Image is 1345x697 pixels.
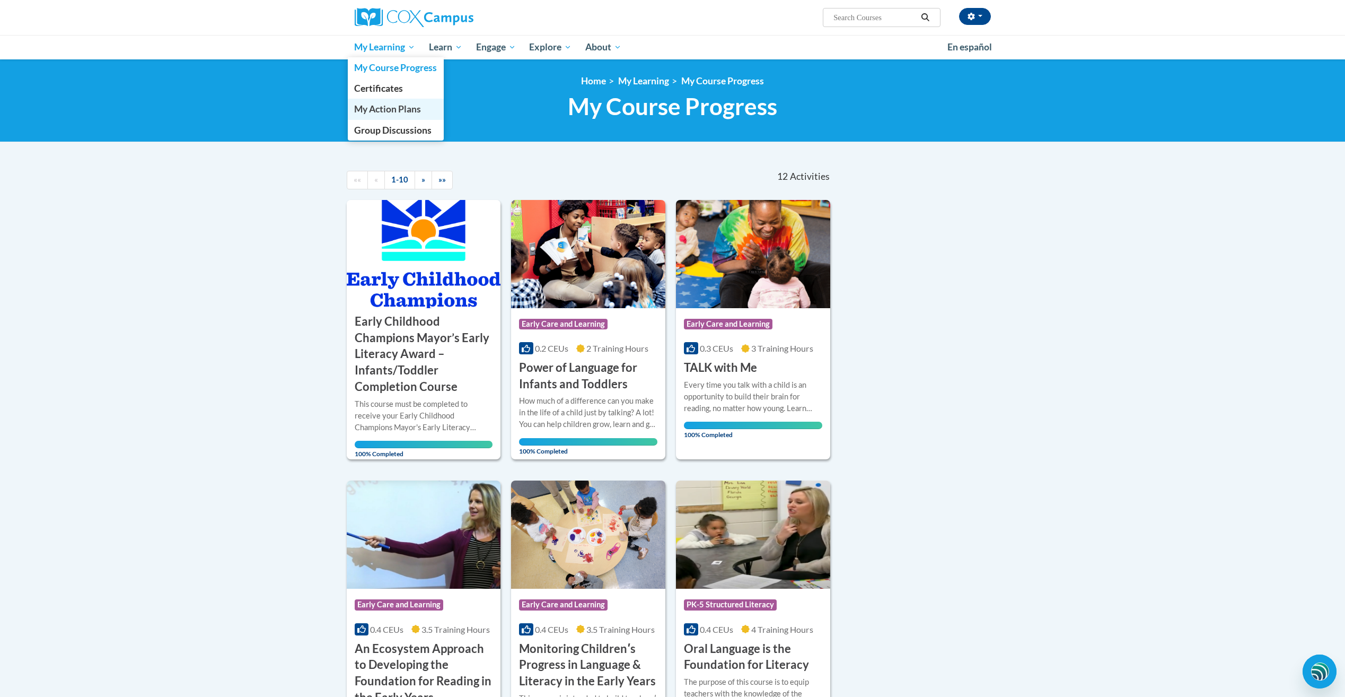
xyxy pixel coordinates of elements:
[347,200,501,460] a: Course Logo Early Childhood Champions Mayor’s Early Literacy Award – Infants/Toddler Completion C...
[422,35,469,59] a: Learn
[355,8,556,27] a: Cox Campus
[348,99,444,119] a: My Action Plans
[684,319,772,329] span: Early Care and Learning
[684,360,757,376] h3: TALK with Me
[684,422,822,429] div: Your progress
[370,624,403,634] span: 0.4 CEUs
[568,92,777,120] span: My Course Progress
[676,481,830,589] img: Course Logo
[415,171,432,189] a: Next
[355,441,493,458] span: 100% Completed
[1303,655,1337,689] iframe: Button to launch messaging window, conversation in progress
[586,624,655,634] span: 3.5 Training Hours
[917,11,933,24] button: Search
[511,200,665,308] img: Course Logo
[374,175,378,184] span: «
[535,343,568,353] span: 0.2 CEUs
[354,103,421,115] span: My Action Plans
[676,200,830,460] a: Course LogoEarly Care and Learning0.3 CEUs3 Training Hours TALK with MeEvery time you talk with a...
[676,200,830,308] img: Course Logo
[355,398,493,433] div: This course must be completed to receive your Early Childhood Champions Mayor's Early Literacy Aw...
[700,343,733,353] span: 0.3 CEUs
[681,75,764,86] a: My Course Progress
[519,599,608,610] span: Early Care and Learning
[529,41,572,54] span: Explore
[355,599,443,610] span: Early Care and Learning
[618,75,669,86] a: My Learning
[367,171,385,189] a: Previous
[348,120,444,141] a: Group Discussions
[511,481,665,589] img: Course Logo
[519,438,657,455] span: 100% Completed
[511,200,665,460] a: Course LogoEarly Care and Learning0.2 CEUs2 Training Hours Power of Language for Infants and Todd...
[578,35,628,59] a: About
[959,8,991,25] button: Account Settings
[777,171,788,182] span: 12
[354,41,415,54] span: My Learning
[519,395,657,430] div: How much of a difference can you make in the life of a child just by talking? A lot! You can help...
[348,35,423,59] a: My Learning
[519,641,657,690] h3: Monitoring Childrenʹs Progress in Language & Literacy in the Early Years
[355,441,493,448] div: Your progress
[684,641,822,674] h3: Oral Language is the Foundation for Literacy
[586,343,648,353] span: 2 Training Hours
[354,83,403,94] span: Certificates
[940,36,999,58] a: En español
[535,624,568,634] span: 0.4 CEUs
[438,175,446,184] span: »»
[585,41,621,54] span: About
[421,175,425,184] span: »
[432,171,453,189] a: End
[751,343,813,353] span: 3 Training Hours
[476,41,516,54] span: Engage
[347,171,368,189] a: Begining
[790,171,830,182] span: Activities
[347,200,501,308] img: Course Logo
[684,379,822,414] div: Every time you talk with a child is an opportunity to build their brain for reading, no matter ho...
[700,624,733,634] span: 0.4 CEUs
[519,319,608,329] span: Early Care and Learning
[348,78,444,99] a: Certificates
[347,481,501,589] img: Course Logo
[751,624,813,634] span: 4 Training Hours
[348,57,444,78] a: My Course Progress
[339,35,1007,59] div: Main menu
[354,62,437,73] span: My Course Progress
[1311,661,1329,681] img: svg+xml;base64,PHN2ZyB3aWR0aD0iNDgiIGhlaWdodD0iNDgiIHZpZXdCb3g9IjAgMCA0OCA0OCIgZmlsbD0ibm9uZSIgeG...
[354,175,361,184] span: ««
[519,360,657,393] h3: Power of Language for Infants and Toddlers
[384,171,415,189] a: 1-10
[684,422,822,439] span: 100% Completed
[519,438,657,446] div: Your progress
[354,125,432,136] span: Group Discussions
[581,75,606,86] a: Home
[429,41,462,54] span: Learn
[832,11,917,24] input: Search Courses
[522,35,578,59] a: Explore
[947,41,992,53] span: En español
[684,599,777,610] span: PK-5 Structured Literacy
[421,624,490,634] span: 3.5 Training Hours
[355,313,493,395] h3: Early Childhood Champions Mayor’s Early Literacy Award – Infants/Toddler Completion Course
[469,35,523,59] a: Engage
[355,8,473,27] img: Cox Campus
